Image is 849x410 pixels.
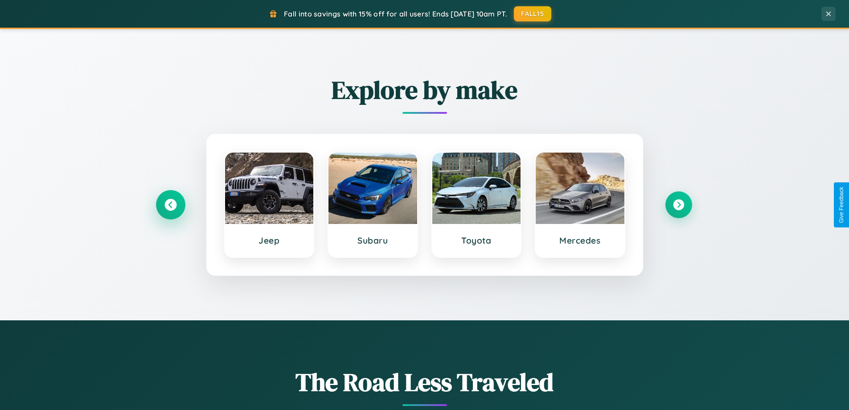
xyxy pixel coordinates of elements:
div: Give Feedback [838,187,845,223]
h1: The Road Less Traveled [157,365,692,399]
h3: Mercedes [545,235,615,246]
button: FALL15 [514,6,551,21]
h3: Toyota [441,235,512,246]
h3: Jeep [234,235,305,246]
h2: Explore by make [157,73,692,107]
h3: Subaru [337,235,408,246]
span: Fall into savings with 15% off for all users! Ends [DATE] 10am PT. [284,9,507,18]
